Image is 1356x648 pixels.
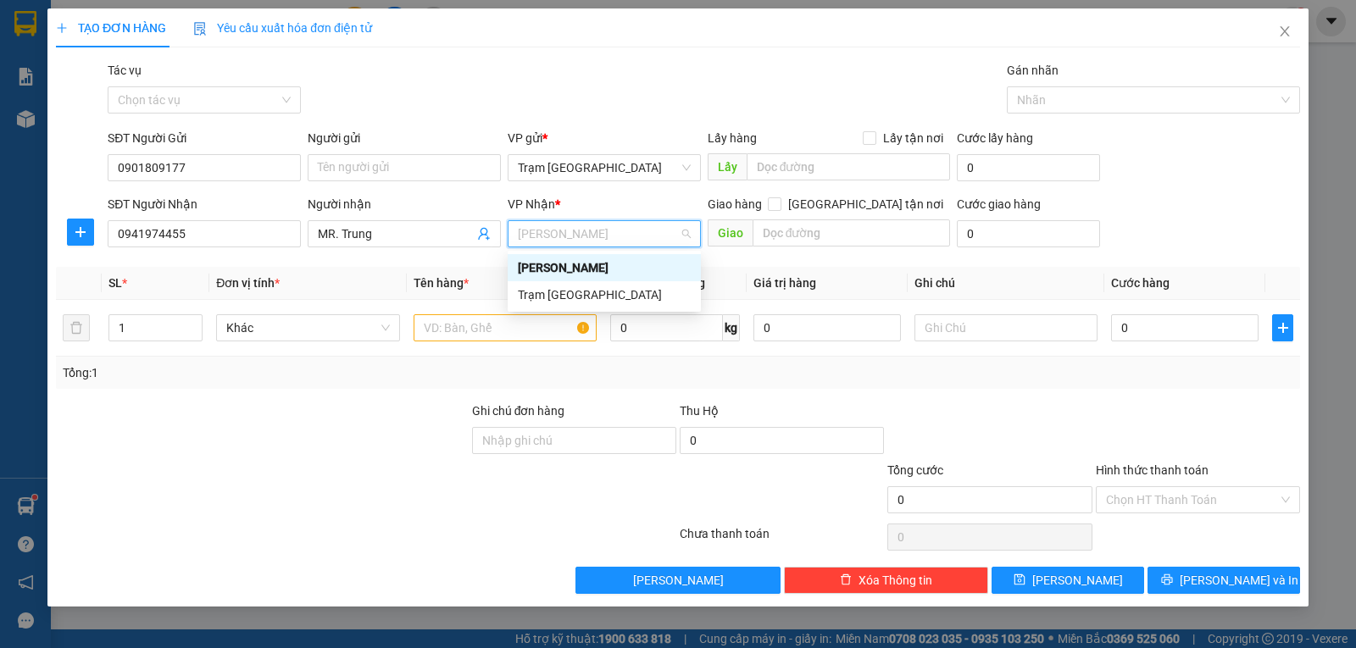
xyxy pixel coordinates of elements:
div: Trạm Sài Gòn [508,281,701,308]
span: Tên hàng [414,276,469,290]
div: Phan Thiết [508,254,701,281]
button: plus [1272,314,1293,341]
input: Ghi Chú [914,314,1098,341]
span: printer [1161,573,1173,587]
div: Chưa thanh toán [678,524,886,554]
input: VD: Bàn, Ghế [414,314,597,341]
div: VP gửi [508,129,701,147]
label: Gán nhãn [1007,64,1059,77]
span: Giao hàng [708,197,762,211]
span: plus [68,225,93,239]
span: [PERSON_NAME] và In [1180,571,1298,590]
span: Lấy hàng [708,131,757,145]
span: Tổng cước [887,463,943,477]
span: [PERSON_NAME] [1032,571,1123,590]
div: Người nhận [308,195,501,213]
span: [GEOGRAPHIC_DATA] tận nơi [781,195,950,213]
button: plus [67,219,94,246]
span: Xóa Thông tin [859,571,932,590]
input: Dọc đường [753,219,951,246]
label: Hình thức thanh toán [1096,463,1209,477]
span: close [1278,25,1292,38]
span: VP Nhận [508,197,555,211]
span: plus [1273,321,1292,335]
span: [PERSON_NAME] [633,571,724,590]
label: Tác vụ [108,64,142,77]
th: Ghi chú [908,267,1104,300]
div: Tổng: 1 [63,363,525,382]
span: Khác [226,315,389,341]
input: Cước lấy hàng [957,154,1100,181]
span: Trạm Sài Gòn [518,155,691,180]
button: printer[PERSON_NAME] và In [1148,567,1300,594]
label: Cước lấy hàng [957,131,1033,145]
span: Đơn vị tính [216,276,280,290]
span: SL [108,276,122,290]
span: kg [723,314,740,341]
input: Cước giao hàng [957,220,1100,247]
span: Yêu cầu xuất hóa đơn điện tử [193,21,372,35]
span: save [1014,573,1025,587]
input: 0 [753,314,901,341]
div: Người gửi [308,129,501,147]
img: icon [193,22,207,36]
span: Phan Thiết [518,221,691,246]
button: save[PERSON_NAME] [992,567,1144,594]
button: deleteXóa Thông tin [784,567,988,594]
button: Close [1261,8,1309,56]
span: plus [56,22,68,34]
div: [PERSON_NAME] [518,258,691,277]
div: SĐT Người Nhận [108,195,301,213]
span: TẠO ĐƠN HÀNG [56,21,166,35]
label: Cước giao hàng [957,197,1041,211]
button: [PERSON_NAME] [575,567,780,594]
div: SĐT Người Gửi [108,129,301,147]
input: Ghi chú đơn hàng [472,427,676,454]
button: delete [63,314,90,341]
span: Cước hàng [1111,276,1170,290]
label: Ghi chú đơn hàng [472,404,565,418]
span: Giao [708,219,753,246]
span: Lấy [708,153,747,180]
span: user-add [477,227,491,241]
div: Trạm [GEOGRAPHIC_DATA] [518,285,691,304]
input: Dọc đường [747,153,951,180]
span: Lấy tận nơi [876,129,950,147]
span: delete [840,573,852,587]
span: Giá trị hàng [753,276,816,290]
span: Thu Hộ [680,404,719,418]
